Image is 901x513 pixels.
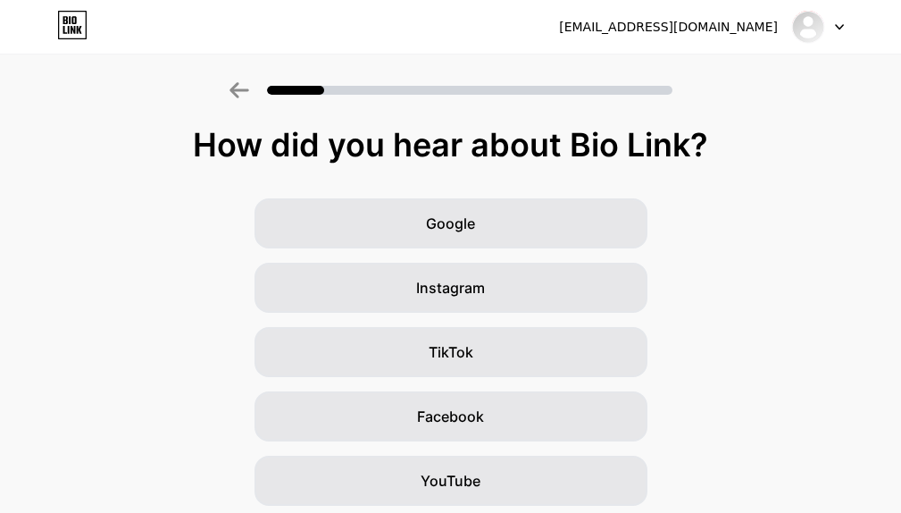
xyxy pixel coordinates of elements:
span: TikTok [429,341,473,363]
div: How did you hear about Bio Link? [9,127,892,163]
div: [EMAIL_ADDRESS][DOMAIN_NAME] [559,18,778,37]
img: Sedjro Gansa [791,10,825,44]
span: YouTube [421,470,480,492]
span: Google [426,213,475,234]
span: Instagram [416,277,485,299]
span: Facebook [417,406,484,427]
